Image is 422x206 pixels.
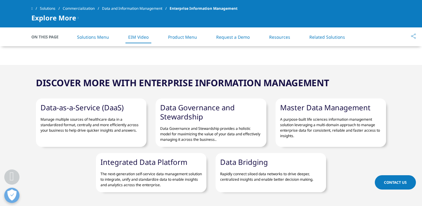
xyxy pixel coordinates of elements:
span: Explore More [31,14,76,21]
a: Request a Demo [216,34,250,40]
a: Related Solutions [309,34,345,40]
button: Open Preferences [4,188,19,203]
a: Commercialization [63,3,102,14]
a: Product Menu [168,34,197,40]
p: Data Governance and Stewardship provides a holistic model for maximizing the value of your data a... [160,121,262,142]
a: Solutions [40,3,63,14]
a: Resources [269,34,290,40]
p: Rapidly connect siloed data networks to drive deeper, centralized insights and enable better deci... [220,167,322,182]
a: Data-as-a-Service (DaaS) [40,102,124,112]
p: A purpose-built life sciences information management solution leveraging a multi-domain approach ... [280,112,382,139]
span: Contact Us [384,180,407,185]
a: Contact Us [375,175,416,190]
a: Integrated Data Platform [100,157,187,167]
a: Data Bridging [220,157,268,167]
a: EIM Video [128,34,149,40]
a: Data Governance and Stewardship [160,102,235,122]
p: The next-generation self-service data management solution to integrate, unify and standardize dat... [100,167,202,188]
a: Data and Information Management [102,3,170,14]
h2: DISCOVER MORE WITH ENTERPRISE INFORMATION MANAGEMENT [36,77,329,89]
a: Master Data Management [280,102,371,112]
p: Manage multiple sources of healthcare data in a standardized format, centrally and more efficient... [40,112,142,133]
a: Solutions Menu [77,34,109,40]
span: On This Page [31,34,65,40]
span: Enterprise Information Management [170,3,237,14]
